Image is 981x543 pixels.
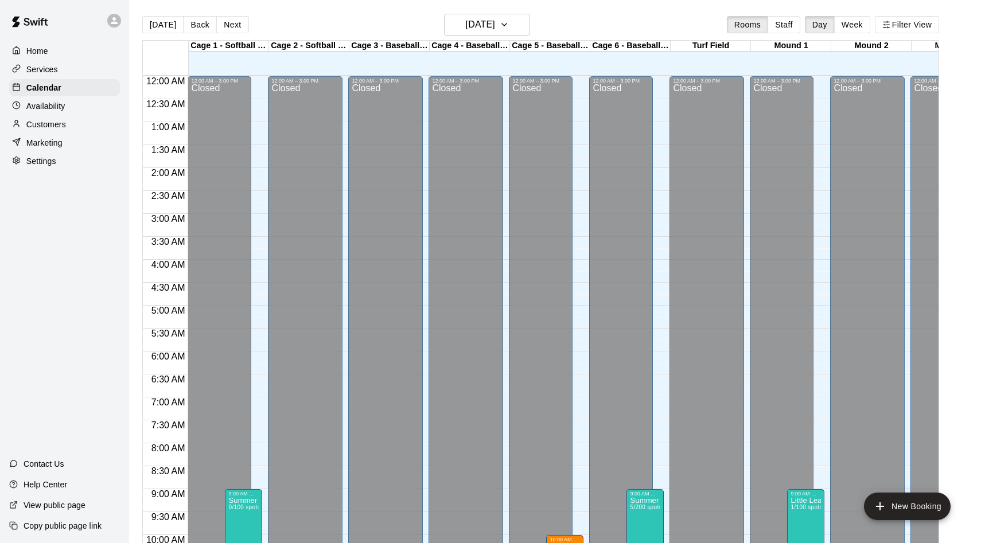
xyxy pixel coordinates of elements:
span: 1:00 AM [149,122,188,132]
a: Customers [9,116,120,133]
div: 10:00 AM – 11:00 AM [550,537,580,542]
button: Next [216,16,248,33]
div: 12:00 AM – 3:00 PM [352,78,419,84]
div: 12:00 AM – 3:00 PM [271,78,339,84]
button: Filter View [875,16,939,33]
button: Back [183,16,217,33]
span: 7:00 AM [149,397,188,407]
button: Staff [768,16,800,33]
span: 3:00 AM [149,214,188,224]
p: Help Center [24,479,67,490]
span: 4:00 AM [149,260,188,269]
div: 12:00 AM – 3:00 PM [834,78,901,84]
p: Customers [26,119,66,130]
span: 7:30 AM [149,420,188,430]
div: 9:00 AM – 2:00 PM [630,491,660,497]
span: 1:30 AM [149,145,188,155]
p: Calendar [26,82,61,93]
div: 12:00 AM – 3:00 PM [432,78,500,84]
span: 0/100 spots filled [228,504,260,510]
span: 9:00 AM [149,489,188,499]
p: Availability [26,100,65,112]
a: Calendar [9,79,120,96]
p: View public page [24,499,85,511]
p: Marketing [26,137,63,149]
span: 8:00 AM [149,443,188,453]
p: Settings [26,155,56,167]
p: Copy public page link [24,520,102,532]
a: Services [9,61,120,78]
div: Cage 4 - Baseball (Triple Play) [430,41,510,52]
div: 12:00 AM – 3:00 PM [593,78,649,84]
button: Rooms [727,16,768,33]
div: Cage 2 - Softball (Triple Play) [269,41,349,52]
span: 6:00 AM [149,351,188,361]
div: 12:00 AM – 3:00 PM [512,78,569,84]
span: 12:00 AM [143,76,188,86]
p: Contact Us [24,458,64,470]
span: 5/200 spots filled [630,504,661,510]
span: 3:30 AM [149,237,188,247]
span: 5:00 AM [149,306,188,315]
a: Home [9,42,120,60]
button: Day [805,16,835,33]
div: 12:00 AM – 3:00 PM [673,78,741,84]
p: Home [26,45,48,57]
div: 9:00 AM – 2:00 PM [228,491,259,497]
a: Marketing [9,134,120,151]
p: Services [26,64,58,75]
a: Availability [9,97,120,115]
div: Cage 6 - Baseball (Hack Attack Hand-fed Machine) [590,41,671,52]
a: Settings [9,153,120,170]
span: 1/100 spots filled [791,504,822,510]
span: 4:30 AM [149,283,188,292]
span: 5:30 AM [149,329,188,338]
button: add [864,493,951,520]
h6: [DATE] [466,17,495,33]
span: 2:30 AM [149,191,188,201]
button: [DATE] [444,14,530,36]
span: 6:30 AM [149,374,188,384]
button: Week [834,16,870,33]
span: 8:30 AM [149,466,188,476]
div: Mound 1 [751,41,831,52]
div: Cage 5 - Baseball (HitTrax) [510,41,590,52]
span: 9:30 AM [149,512,188,522]
div: Cage 1 - Softball (Hack Attack) [189,41,269,52]
span: 12:30 AM [143,99,188,109]
span: 2:00 AM [149,168,188,178]
div: Mound 2 [831,41,912,52]
div: 12:00 AM – 3:00 PM [753,78,810,84]
div: Cage 3 - Baseball (Triple Play) [349,41,430,52]
div: Turf Field [671,41,751,52]
div: 9:00 AM – 2:00 PM [791,491,821,497]
button: [DATE] [142,16,184,33]
div: 12:00 AM – 3:00 PM [191,78,248,84]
